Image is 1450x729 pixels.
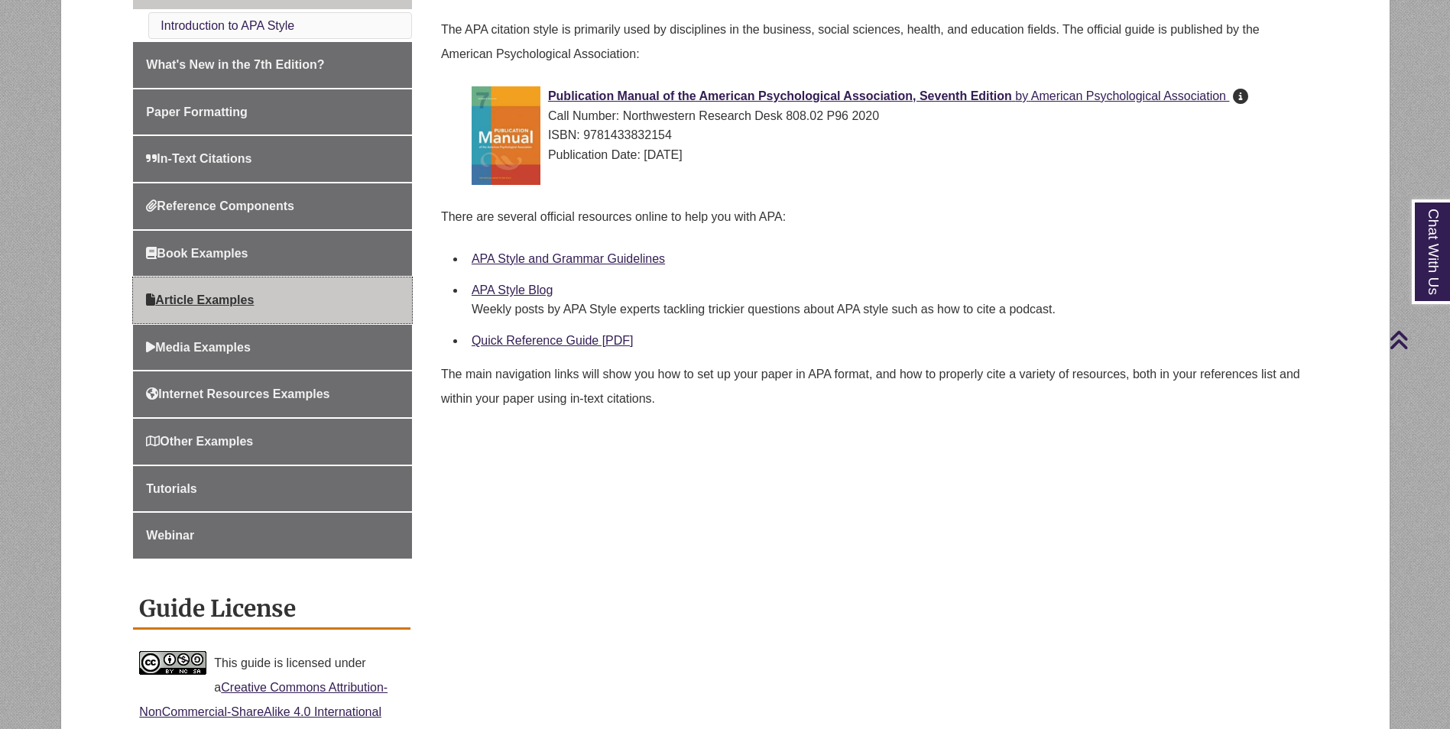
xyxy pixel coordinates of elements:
[472,145,1305,165] div: Publication Date: [DATE]
[146,199,294,212] span: Reference Components
[133,466,412,512] a: Tutorials
[133,371,412,417] a: Internet Resources Examples
[441,199,1311,235] p: There are several official resources online to help you with APA:
[472,125,1305,145] div: ISBN: 9781433832154
[146,529,194,542] span: Webinar
[133,136,412,182] a: In-Text Citations
[548,89,1012,102] span: Publication Manual of the American Psychological Association, Seventh Edition
[133,89,412,135] a: Paper Formatting
[441,11,1311,73] p: The APA citation style is primarily used by disciplines in the business, social sciences, health,...
[133,513,412,559] a: Webinar
[146,105,247,118] span: Paper Formatting
[472,334,634,347] a: Quick Reference Guide [PDF]
[133,325,412,371] a: Media Examples
[1389,329,1446,350] a: Back to Top
[472,106,1305,126] div: Call Number: Northwestern Research Desk 808.02 P96 2020
[548,89,1230,102] a: Publication Manual of the American Psychological Association, Seventh Edition by American Psychol...
[133,42,412,88] a: What's New in the 7th Edition?
[146,152,251,165] span: In-Text Citations
[146,247,248,260] span: Book Examples
[133,277,412,323] a: Article Examples
[146,387,329,400] span: Internet Resources Examples
[146,293,254,306] span: Article Examples
[146,435,253,448] span: Other Examples
[146,58,324,71] span: What's New in the 7th Edition?
[472,252,665,265] a: APA Style and Grammar Guidelines
[133,231,412,277] a: Book Examples
[441,356,1311,417] p: The main navigation links will show you how to set up your paper in APA format, and how to proper...
[146,341,251,354] span: Media Examples
[133,419,412,465] a: Other Examples
[146,482,196,495] span: Tutorials
[161,19,294,32] a: Introduction to APA Style
[1015,89,1028,102] span: by
[472,300,1305,319] div: Weekly posts by APA Style experts tackling trickier questions about APA style such as how to cite...
[139,651,206,675] img: Creative Commons License
[1031,89,1226,102] span: American Psychological Association
[472,283,553,296] a: APA Style Blog
[133,589,410,630] h2: Guide License
[133,183,412,229] a: Reference Components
